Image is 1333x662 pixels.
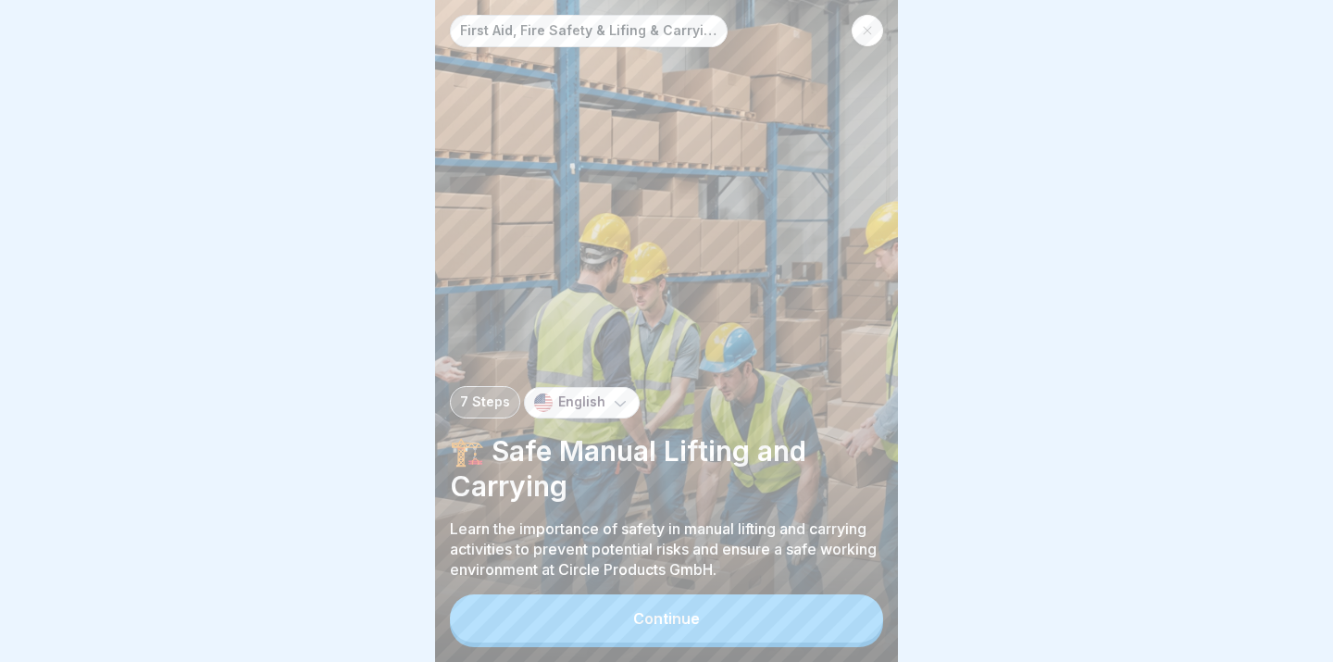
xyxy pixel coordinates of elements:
div: Continue [633,610,700,627]
img: us.svg [534,393,553,412]
p: English [558,394,605,410]
button: Continue [450,594,883,643]
p: Learn the importance of safety in manual lifting and carrying activities to prevent potential ris... [450,518,883,580]
p: 7 Steps [460,394,510,410]
p: First Aid, Fire Safety & Lifing & Carrying Loads [460,23,717,39]
p: 🏗️ Safe Manual Lifting and Carrying [450,433,883,504]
